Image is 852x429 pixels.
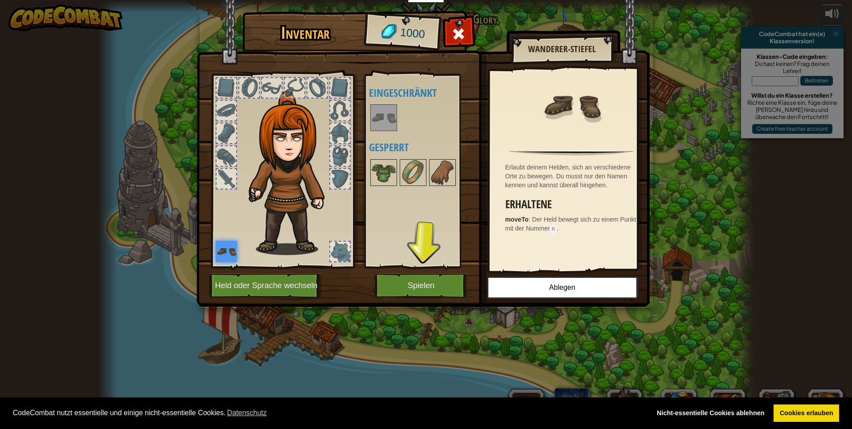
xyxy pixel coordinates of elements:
[399,25,426,42] span: 1000
[430,160,455,185] img: portrait.png
[13,406,644,420] span: CodeCombat nutzt essentielle und einige nicht-essentielle Cookies.
[505,216,636,232] span: Der Held bewegt sich zu einem Punkt mit der Nummer .
[774,404,839,422] a: allow cookies
[487,276,638,299] button: Ablegen
[505,198,643,210] h3: Erhaltene
[550,225,557,233] code: n
[505,216,529,223] strong: moveTo
[216,241,237,262] img: portrait.png
[369,141,481,153] h4: Gesperrt
[209,273,322,298] button: Held oder Sprache wechseln
[225,406,268,420] a: learn more about cookies
[528,216,532,223] span: :
[375,273,468,298] button: Spielen
[543,77,601,135] img: portrait.png
[401,160,426,185] img: portrait.png
[245,91,340,255] img: hair_f2.png
[369,87,481,99] h4: Eingeschränkt
[520,44,604,54] h2: Wanderer-Stiefel
[371,160,396,185] img: portrait.png
[371,105,396,130] img: portrait.png
[505,163,643,190] div: Erlaubt deinem Helden, sich an verschiedene Orte zu bewegen. Du musst nur den Namen kennen und ka...
[651,404,770,422] a: deny cookies
[249,24,362,42] h1: Inventar
[509,150,633,156] img: hr.png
